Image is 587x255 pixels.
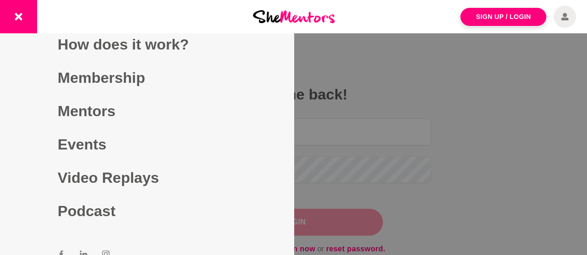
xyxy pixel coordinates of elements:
a: Events [58,128,236,161]
img: She Mentors Logo [253,10,335,23]
a: Sign Up / Login [460,8,546,26]
a: Video Replays [58,161,236,194]
a: Podcast [58,194,236,228]
a: Membership [58,61,236,94]
a: Mentors [58,94,236,128]
a: How does it work? [58,28,236,61]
